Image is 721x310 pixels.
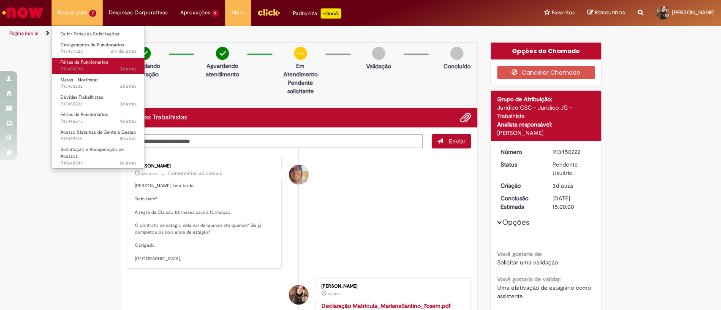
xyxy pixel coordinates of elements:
div: Grupo de Atribuição: [497,95,595,103]
button: Enviar [432,134,471,148]
a: Aberto R13439316 : Acesso Sistemas de Gente e Gestão [52,128,145,143]
p: Aguardando atendimento [202,62,243,78]
span: Solicitar uma validação [497,259,558,266]
span: R13450290 [60,66,136,73]
span: [PERSON_NAME] [672,9,715,16]
div: [DATE] 15:00:00 [552,194,592,211]
span: R13446875 [60,118,136,125]
a: Aberto R13450222 : Dúvidas Trabalhistas [52,93,145,108]
a: Exibir Todas as Solicitações [52,30,145,39]
textarea: Digite sua mensagem aqui... [127,134,423,148]
img: ServiceNow [1,4,44,21]
ul: Requisições [52,25,145,169]
div: Pedro Henrique De Oliveira Alves [289,165,308,184]
div: Opções do Chamado [491,43,601,59]
div: [PERSON_NAME] [497,129,595,137]
span: 7 [89,10,96,17]
div: Jurídico CSC - Jurídico JG - Trabalhista [497,103,595,120]
time: 28/08/2025 12:15:08 [111,48,136,54]
p: Concluído [443,62,470,70]
a: Rascunhos [588,9,625,17]
img: circle-minus.png [294,47,307,60]
b: Você gostaria de validar: [497,275,561,283]
dt: Status [494,160,546,169]
dt: Criação [494,181,546,190]
span: Uma efetivação de estagiário como assistente [497,284,593,300]
img: click_logo_yellow_360x200.png [257,6,280,19]
a: Página inicial [9,30,38,37]
h2: Dúvidas Trabalhistas Histórico de tíquete [127,114,187,121]
div: [PERSON_NAME] [321,284,462,289]
ul: Trilhas de página [6,26,474,41]
a: Aberto R13457523 : Desligamento de Funcionários [52,40,145,56]
div: R13450222 [552,148,592,156]
p: Pendente solicitante [280,78,321,95]
span: R10642589 [60,160,136,167]
span: R13439316 [60,135,136,142]
time: 26/08/2025 18:40:30 [552,182,573,189]
span: Despesas Corporativas [109,8,168,17]
a: Aberto R13450232 : Metas - Northstar [52,75,145,91]
img: img-circle-grey.png [450,47,463,60]
span: R13450232 [60,83,136,90]
img: img-circle-grey.png [372,47,385,60]
button: Adicionar anexos [460,112,471,123]
span: Solicitação e Recuperação de Acessos [60,146,124,159]
p: [PERSON_NAME], boa tarde. Tudo bem? A regra da Cia são 06 meses para a formação. O contrato de es... [135,183,275,262]
a: Aberto R10642589 : Solicitação e Recuperação de Acessos [52,145,145,163]
span: Dúvidas Trabalhistas [60,94,103,100]
span: Metas - Northstar [60,77,98,83]
time: 26/08/2025 18:40:32 [120,101,136,107]
span: 32m atrás [141,171,158,176]
time: 03/11/2023 08:03:35 [120,160,136,166]
a: Aberto R13446875 : Férias de Funcionários [52,110,145,126]
div: Pendente Usuário [552,160,592,177]
b: Você gostaria de: [497,250,542,258]
time: 29/08/2025 12:05:03 [328,291,341,297]
span: Rascunhos [595,8,625,16]
time: 26/08/2025 18:44:46 [120,83,136,89]
time: 26/08/2025 09:09:17 [120,118,136,124]
span: 6h atrás [328,291,341,297]
span: Férias de Funcionários [60,59,108,65]
div: Analista responsável: [497,120,595,129]
time: 22/08/2025 11:10:41 [120,135,136,142]
dt: Número [494,148,546,156]
dt: Conclusão Estimada [494,194,546,211]
span: Desligamento de Funcionários [60,42,124,48]
span: 4d atrás [120,118,136,124]
div: [PERSON_NAME] [135,164,275,169]
span: 9 [212,10,219,17]
time: 26/08/2025 19:23:19 [120,66,136,72]
span: 3d atrás [120,101,136,107]
p: +GenAi [321,8,341,19]
span: Aprovações [180,8,210,17]
img: check-circle-green.png [216,47,229,60]
span: um dia atrás [111,48,136,54]
p: Validação [366,62,391,70]
span: 2a atrás [120,160,136,166]
span: R13450222 [60,101,136,108]
span: 3d atrás [120,66,136,72]
span: Favoritos [552,8,575,17]
div: Padroniza [293,8,341,19]
div: Carolina Xavier Magalhaes [289,285,308,305]
span: More [231,8,245,17]
span: Requisições [58,8,87,17]
span: Acesso Sistemas de Gente e Gestão [60,129,136,135]
small: Comentários adicionais [168,170,222,177]
a: Declaração Matricula_MarianaSantino_7osem.pdf [321,302,451,310]
time: 29/08/2025 17:39:05 [141,171,158,176]
span: Enviar [449,137,465,145]
button: Cancelar Chamado [497,66,595,79]
div: 26/08/2025 18:40:30 [552,181,592,190]
p: Em Atendimento [280,62,321,78]
a: Aberto R13450290 : Férias de Funcionários [52,58,145,73]
span: R13457523 [60,48,136,55]
span: 8d atrás [120,135,136,142]
span: 3d atrás [120,83,136,89]
span: Férias de Funcionários [60,111,108,118]
span: 3d atrás [552,182,573,189]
